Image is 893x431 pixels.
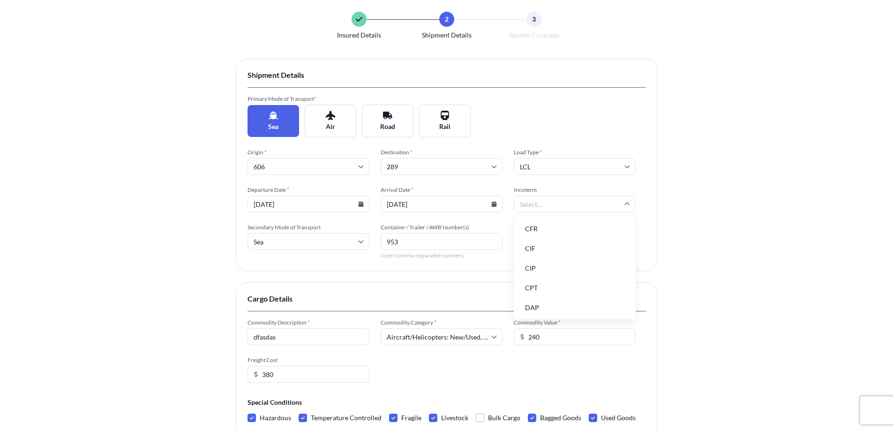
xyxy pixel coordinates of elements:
input: Describe the commodity [248,328,369,345]
span: Review Coverage [509,30,559,40]
span: Rail [439,122,450,131]
span: Air [326,122,335,131]
span: Freight Cost [248,356,369,364]
span: Incoterm [514,186,636,194]
span: Livestock [441,411,468,425]
li: CPT [518,279,632,297]
span: Commodity Description [248,319,369,326]
span: 2 [445,15,449,24]
span: Hazardous [260,411,291,425]
input: Enter amount [248,366,369,383]
li: CIF [518,240,632,257]
li: DDP [518,318,632,336]
span: Shipment Details [248,70,646,80]
input: Select... [514,196,636,212]
span: Shipment Details [422,30,472,40]
span: Sea [268,122,278,131]
span: Fragile [401,411,421,425]
input: Select a commodity type [381,328,503,345]
span: Destination [381,149,503,156]
span: Secondary Mode of Transport [248,224,369,231]
li: CIP [518,259,632,277]
span: Arrival Date [381,186,503,194]
input: Number1, number2,... [381,233,503,250]
span: Primary Mode of Transport [248,95,369,103]
span: Bagged Goods [540,411,581,425]
span: Used Goods [601,411,636,425]
li: DAP [518,299,632,317]
span: Container / Trailer / AWB Number(s) [381,224,503,231]
button: Air [305,105,356,137]
input: Enter amount [514,328,636,345]
input: Select if applicable... [248,233,369,250]
input: Select... [514,158,636,175]
span: Temperature Controlled [311,411,382,425]
span: Cargo Details [248,294,646,303]
span: Commodity Category [381,319,503,326]
button: Rail [419,105,471,137]
button: Road [362,105,413,137]
span: 3 [532,15,536,24]
button: Sea [248,105,299,137]
span: Origin [248,149,369,156]
input: Destination port [381,158,503,175]
span: Insured Details [337,30,381,40]
span: Road [380,122,395,131]
span: Special Conditions [248,398,646,407]
input: MM/DD/YYYY [381,196,503,212]
span: Departure Date [248,186,369,194]
span: Insert comma-separated numbers [381,252,503,259]
input: MM/DD/YYYY [248,196,369,212]
input: Origin port [248,158,369,175]
span: Bulk Cargo [488,411,520,425]
span: Commodity Value [514,319,636,326]
li: CFR [518,220,632,238]
span: Load Type [514,149,636,156]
